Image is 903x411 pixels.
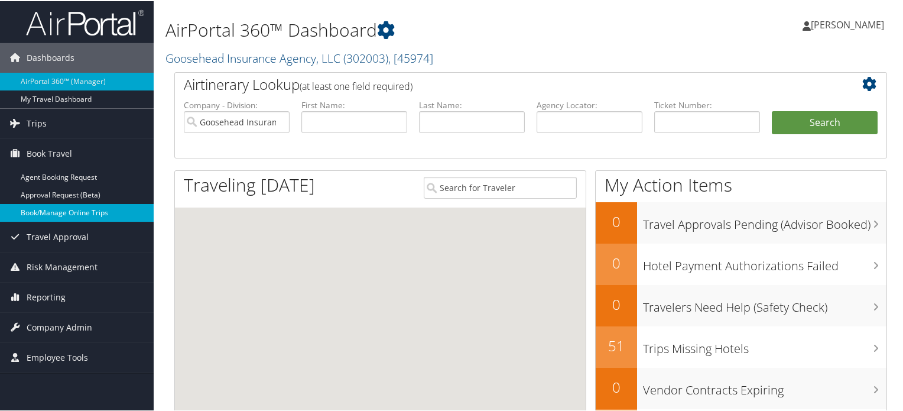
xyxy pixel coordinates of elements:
span: , [ 45974 ] [388,49,433,65]
h1: My Action Items [596,171,886,196]
h3: Trips Missing Hotels [643,334,886,356]
a: [PERSON_NAME] [803,6,896,41]
span: Employee Tools [27,342,88,371]
h2: 0 [596,293,637,313]
a: 0Vendor Contracts Expiring [596,367,886,408]
h1: AirPortal 360™ Dashboard [165,17,652,41]
span: Risk Management [27,251,98,281]
span: Reporting [27,281,66,311]
h3: Hotel Payment Authorizations Failed [643,251,886,273]
h3: Travelers Need Help (Safety Check) [643,292,886,315]
h2: 51 [596,335,637,355]
label: Agency Locator: [537,98,642,110]
label: First Name: [301,98,407,110]
span: Company Admin [27,312,92,341]
input: Search for Traveler [424,176,577,198]
span: Travel Approval [27,221,89,251]
a: 0Travelers Need Help (Safety Check) [596,284,886,325]
span: Dashboards [27,42,74,72]
a: 0Travel Approvals Pending (Advisor Booked) [596,201,886,242]
span: Book Travel [27,138,72,167]
a: 0Hotel Payment Authorizations Failed [596,242,886,284]
a: Goosehead Insurance Agency, LLC [165,49,433,65]
h2: 0 [596,376,637,396]
span: ( 302003 ) [343,49,388,65]
label: Company - Division: [184,98,290,110]
label: Ticket Number: [654,98,760,110]
a: 51Trips Missing Hotels [596,325,886,367]
span: (at least one field required) [300,79,412,92]
img: airportal-logo.png [26,8,144,35]
h3: Travel Approvals Pending (Advisor Booked) [643,209,886,232]
label: Last Name: [419,98,525,110]
h3: Vendor Contracts Expiring [643,375,886,397]
h2: 0 [596,252,637,272]
h1: Traveling [DATE] [184,171,315,196]
span: [PERSON_NAME] [811,17,884,30]
span: Trips [27,108,47,137]
button: Search [772,110,878,134]
h2: 0 [596,211,637,231]
h2: Airtinerary Lookup [184,73,818,93]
